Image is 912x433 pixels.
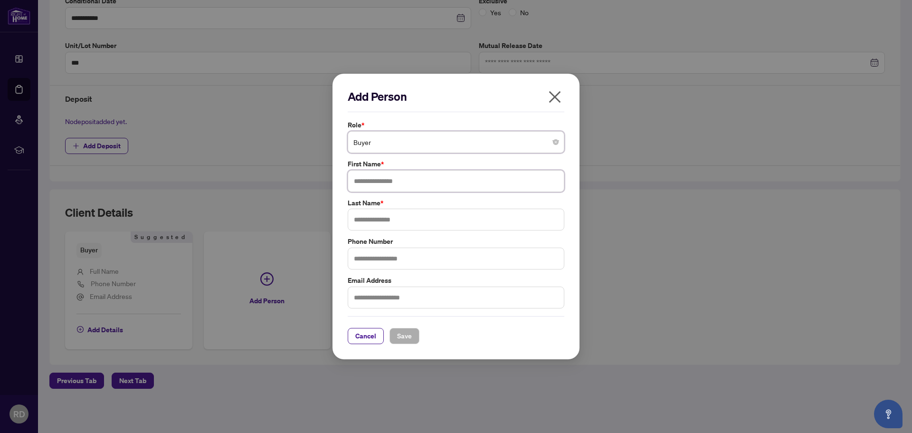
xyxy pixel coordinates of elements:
button: Cancel [348,328,384,344]
label: Phone Number [348,236,564,247]
span: Cancel [355,328,376,344]
label: Last Name [348,198,564,208]
span: Buyer [353,133,559,151]
span: close-circle [553,139,559,145]
h2: Add Person [348,89,564,104]
label: Email Address [348,275,564,286]
label: Role [348,120,564,130]
button: Open asap [874,400,902,428]
label: First Name [348,159,564,169]
span: close [547,89,562,105]
button: Save [389,328,419,344]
